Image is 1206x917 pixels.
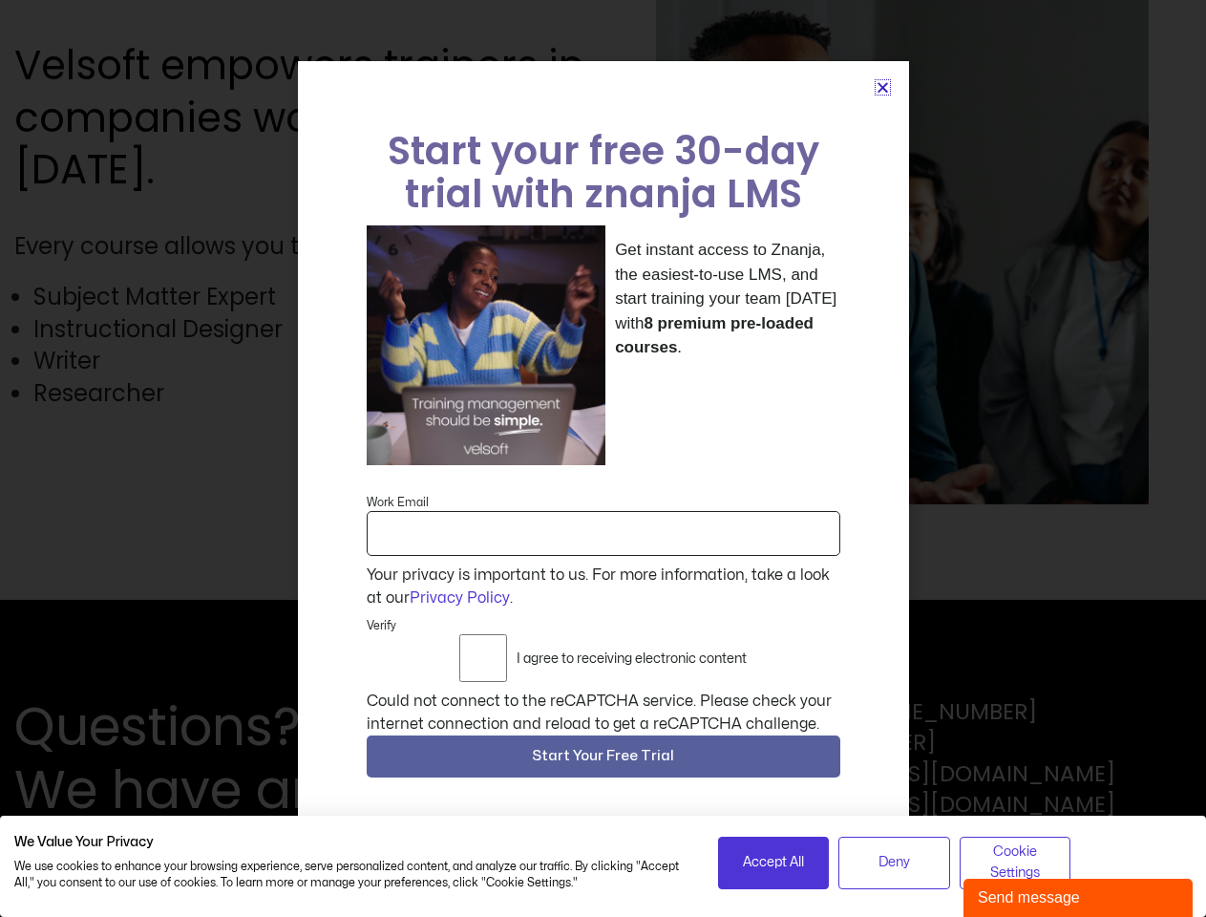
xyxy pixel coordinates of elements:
[367,225,606,465] img: a woman sitting at her laptop dancing
[960,837,1071,889] button: Adjust cookie preferences
[876,80,890,95] a: Close
[367,736,840,778] button: Start Your Free Trial
[838,837,950,889] button: Deny all cookies
[367,690,840,736] div: Could not connect to the reCAPTCHA service. Please check your internet connection and reload to g...
[532,745,674,768] span: Start Your Free Trial
[517,651,747,666] label: I agree to receiving electronic content
[367,494,429,511] label: Work Email
[14,859,689,891] p: We use cookies to enhance your browsing experience, serve personalized content, and analyze our t...
[743,852,804,873] span: Accept All
[963,875,1196,917] iframe: chat widget
[972,842,1059,885] span: Cookie Settings
[410,590,510,606] a: Privacy Policy
[364,564,842,609] div: Your privacy is important to us. For more information, take a look at our .
[615,314,814,357] strong: 8 premium pre-loaded courses
[878,852,910,873] span: Deny
[367,130,840,216] h2: Start your free 30-day trial with znanja LMS
[367,617,396,634] label: Verify
[615,238,839,360] p: Get instant access to Znanja, the easiest-to-use LMS, and start training your team [DATE] with .
[14,834,689,851] h2: We Value Your Privacy
[718,837,830,889] button: Accept all cookies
